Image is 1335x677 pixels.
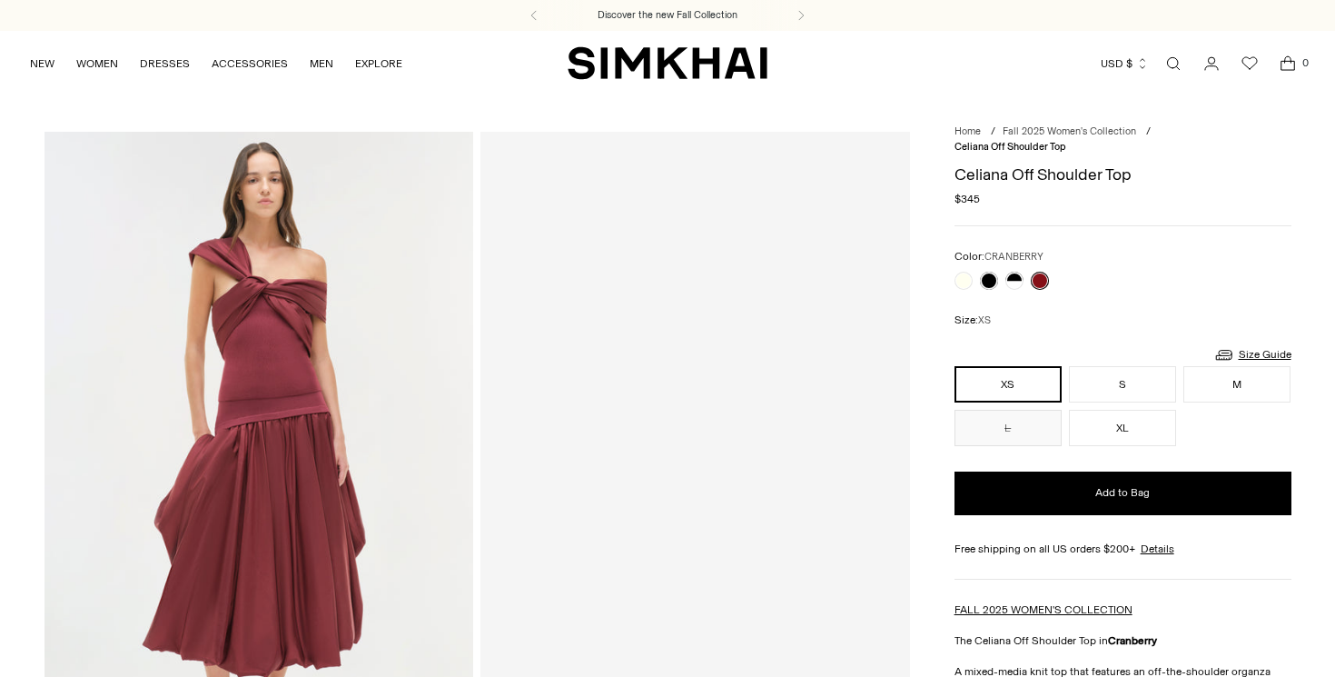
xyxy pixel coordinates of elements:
[954,124,1291,154] nav: breadcrumbs
[954,472,1291,515] button: Add to Bag
[355,44,402,84] a: EXPLORE
[1213,343,1291,366] a: Size Guide
[1155,45,1192,82] a: Open search modal
[1108,634,1157,647] strong: Cranberry
[568,45,767,81] a: SIMKHAI
[1193,45,1230,82] a: Go to the account page
[1003,125,1136,137] a: Fall 2025 Women's Collection
[1069,366,1176,403] button: S
[1069,410,1176,446] button: XL
[1141,541,1174,557] a: Details
[1270,45,1306,82] a: Open cart modal
[212,44,288,84] a: ACCESSORIES
[984,251,1043,263] span: CRANBERRY
[1183,366,1290,403] button: M
[1146,124,1151,140] div: /
[954,191,980,207] span: $345
[30,44,54,84] a: NEW
[310,44,333,84] a: MEN
[140,44,190,84] a: DRESSES
[954,366,1062,403] button: XS
[978,314,991,326] span: XS
[954,632,1291,649] p: The Celiana Off Shoulder Top in
[991,124,995,140] div: /
[954,312,991,329] label: Size:
[954,541,1291,557] div: Free shipping on all US orders $200+
[954,248,1043,265] label: Color:
[954,410,1062,446] button: L
[76,44,118,84] a: WOMEN
[1297,55,1313,71] span: 0
[1231,45,1268,82] a: Wishlist
[954,141,1066,153] span: Celiana Off Shoulder Top
[1101,44,1149,84] button: USD $
[954,603,1132,616] a: FALL 2025 WOMEN'S COLLECTION
[954,166,1291,183] h1: Celiana Off Shoulder Top
[1095,485,1150,501] span: Add to Bag
[598,8,737,23] a: Discover the new Fall Collection
[954,125,981,137] a: Home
